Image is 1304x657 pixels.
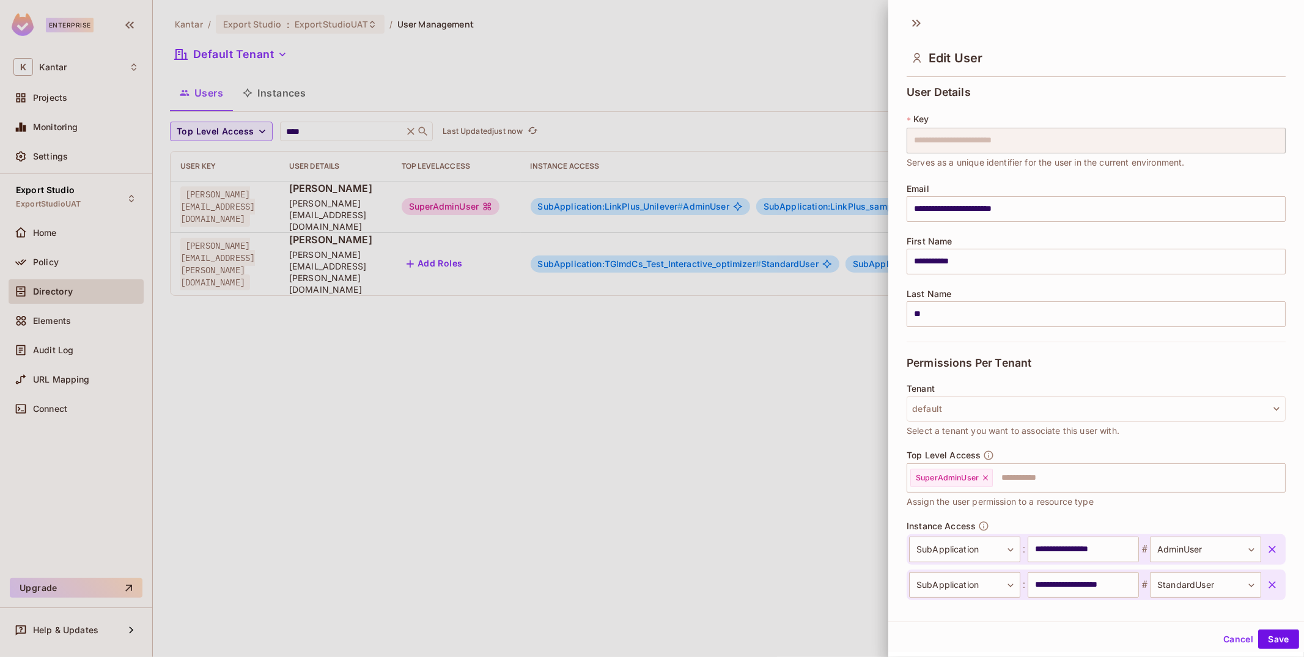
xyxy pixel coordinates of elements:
[907,495,1094,508] span: Assign the user permission to a resource type
[1020,542,1028,557] span: :
[916,473,979,483] span: SuperAdminUser
[907,384,935,394] span: Tenant
[907,396,1286,422] button: default
[929,51,982,65] span: Edit User
[907,424,1119,438] span: Select a tenant you want to associate this user with.
[1279,476,1281,479] button: Open
[907,450,981,460] span: Top Level Access
[907,521,976,531] span: Instance Access
[913,114,929,124] span: Key
[907,289,951,299] span: Last Name
[1139,578,1150,592] span: #
[907,357,1031,369] span: Permissions Per Tenant
[1139,542,1150,557] span: #
[1150,572,1261,598] div: StandardUser
[909,537,1020,562] div: SubApplication
[1020,578,1028,592] span: :
[1258,629,1299,649] button: Save
[907,156,1185,169] span: Serves as a unique identifier for the user in the current environment.
[909,572,1020,598] div: SubApplication
[1218,629,1258,649] button: Cancel
[907,86,971,98] span: User Details
[907,184,929,194] span: Email
[907,237,952,246] span: First Name
[910,469,993,487] div: SuperAdminUser
[1150,537,1261,562] div: AdminUser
